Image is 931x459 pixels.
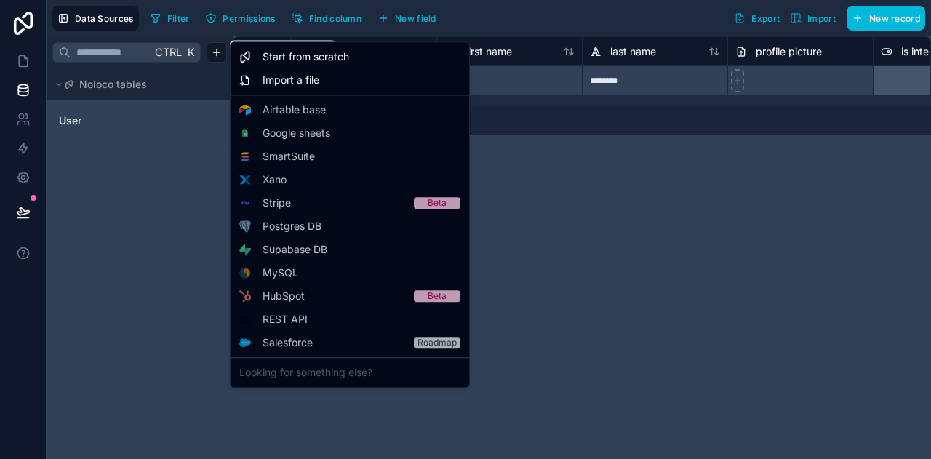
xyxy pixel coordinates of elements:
[239,220,251,232] img: Postgres logo
[263,219,321,234] span: Postgres DB
[263,289,305,303] span: HubSpot
[239,314,251,325] img: API icon
[233,361,466,384] div: Looking for something else?
[263,126,330,140] span: Google sheets
[263,312,308,327] span: REST API
[239,339,251,347] img: Salesforce
[263,149,315,164] span: SmartSuite
[263,242,327,257] span: Supabase DB
[239,174,251,185] img: Xano logo
[263,73,319,87] span: Import a file
[239,197,251,209] img: Stripe logo
[263,172,287,187] span: Xano
[263,196,291,210] span: Stripe
[239,151,251,162] img: SmartSuite
[239,267,251,279] img: MySQL logo
[263,49,349,64] span: Start from scratch
[417,337,457,348] div: Roadmap
[239,129,251,137] img: Google sheets logo
[263,266,298,280] span: MySQL
[239,104,251,116] img: Airtable logo
[239,290,250,302] img: HubSpot logo
[239,244,251,255] img: Supabase logo
[263,335,313,350] span: Salesforce
[428,290,447,302] div: Beta
[428,197,447,209] div: Beta
[263,103,326,117] span: Airtable base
